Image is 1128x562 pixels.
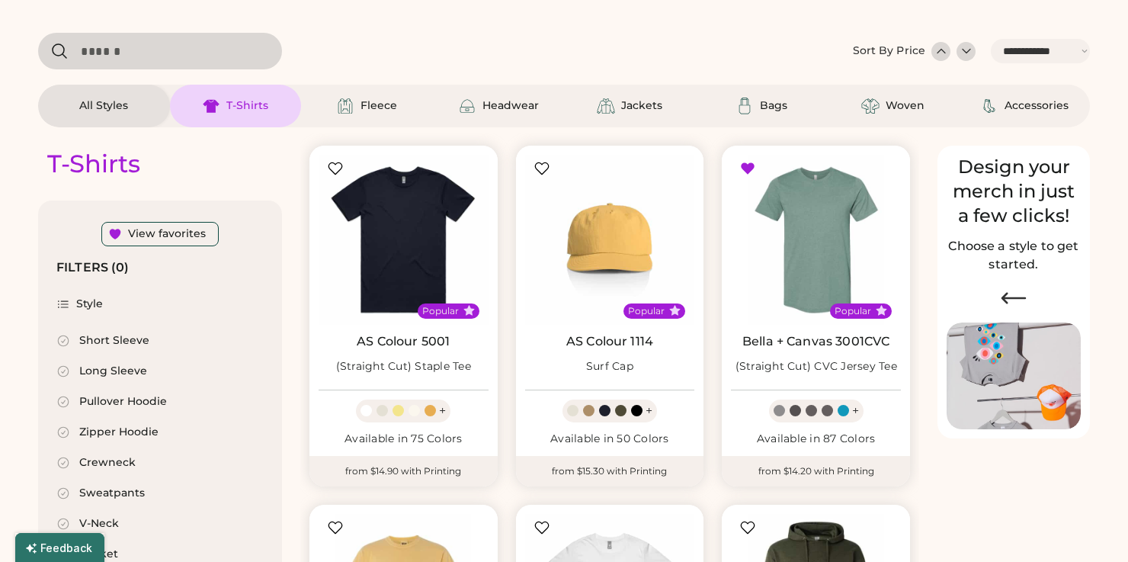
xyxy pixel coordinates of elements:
[79,516,119,531] div: V-Neck
[357,334,450,349] a: AS Colour 5001
[525,155,695,325] img: AS Colour 1114 Surf Cap
[669,305,681,316] button: Popular Style
[566,334,653,349] a: AS Colour 1114
[56,259,130,277] div: FILTERS (0)
[319,432,489,447] div: Available in 75 Colors
[516,456,704,487] div: from $15.30 with Printing
[852,403,859,419] div: +
[731,432,901,447] div: Available in 87 Colors
[79,425,159,440] div: Zipper Hoodie
[1005,98,1069,114] div: Accessories
[336,359,471,374] div: (Straight Cut) Staple Tee
[742,334,889,349] a: Bella + Canvas 3001CVC
[47,149,140,179] div: T-Shirts
[79,486,145,501] div: Sweatpants
[463,305,475,316] button: Popular Style
[422,305,459,317] div: Popular
[458,97,476,115] img: Headwear Icon
[79,455,136,470] div: Crewneck
[128,226,206,242] div: View favorites
[735,97,754,115] img: Bags Icon
[722,456,910,487] div: from $14.20 with Printing
[79,98,128,114] div: All Styles
[947,155,1081,228] div: Design your merch in just a few clicks!
[876,305,887,316] button: Popular Style
[76,297,104,312] div: Style
[79,364,147,379] div: Long Sleeve
[760,98,787,114] div: Bags
[79,333,149,348] div: Short Sleeve
[525,432,695,447] div: Available in 50 Colors
[336,97,354,115] img: Fleece Icon
[886,98,925,114] div: Woven
[309,456,498,487] div: from $14.90 with Printing
[947,237,1081,274] h2: Choose a style to get started.
[439,403,446,419] div: +
[202,97,220,115] img: T-Shirts Icon
[621,98,662,114] div: Jackets
[947,323,1081,430] img: Image of Lisa Congdon Eye Print on T-Shirt and Hat
[597,97,615,115] img: Jackets Icon
[646,403,652,419] div: +
[735,359,897,374] div: (Straight Cut) CVC Jersey Tee
[226,98,268,114] div: T-Shirts
[628,305,665,317] div: Popular
[79,394,167,409] div: Pullover Hoodie
[980,97,998,115] img: Accessories Icon
[586,359,633,374] div: Surf Cap
[731,155,901,325] img: BELLA + CANVAS 3001CVC (Straight Cut) CVC Jersey Tee
[835,305,871,317] div: Popular
[319,155,489,325] img: AS Colour 5001 (Straight Cut) Staple Tee
[482,98,539,114] div: Headwear
[853,43,925,59] div: Sort By Price
[861,97,880,115] img: Woven Icon
[361,98,397,114] div: Fleece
